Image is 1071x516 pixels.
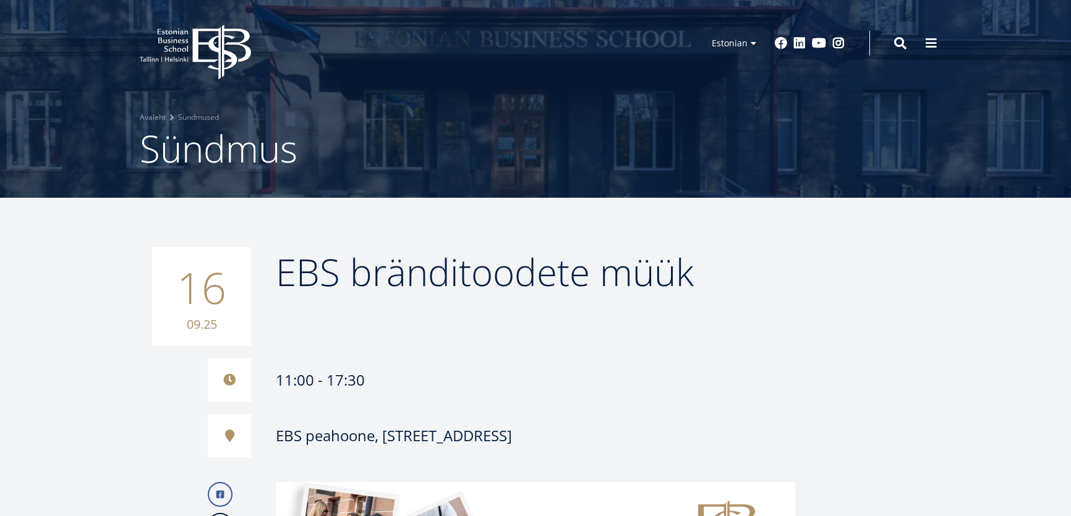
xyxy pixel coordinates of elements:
[775,37,787,49] a: Facebook
[178,111,219,124] a: Sündmused
[276,426,512,445] div: EBS peahoone, [STREET_ADDRESS]
[152,247,251,346] div: 16
[164,315,239,334] small: 09.25
[793,37,806,49] a: Linkedin
[208,482,233,507] a: Facebook
[812,37,826,49] a: Youtube
[140,111,166,124] a: Avaleht
[208,358,795,402] div: 11:00 - 17:30
[276,247,694,297] span: EBS bränditoodete müük
[140,124,931,173] h1: Sündmus
[832,37,845,49] a: Instagram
